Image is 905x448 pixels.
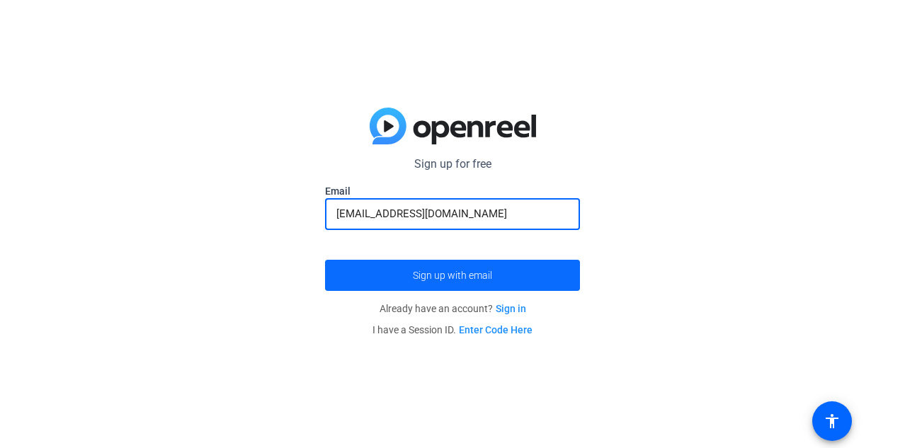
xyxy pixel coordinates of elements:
[325,156,580,173] p: Sign up for free
[380,303,526,314] span: Already have an account?
[370,108,536,144] img: blue-gradient.svg
[496,303,526,314] a: Sign in
[336,205,569,222] input: Enter Email Address
[372,324,533,335] span: I have a Session ID.
[325,184,580,198] label: Email
[459,324,533,335] a: Enter Code Here
[633,360,888,431] iframe: Drift Widget Chat Controller
[325,260,580,291] button: Sign up with email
